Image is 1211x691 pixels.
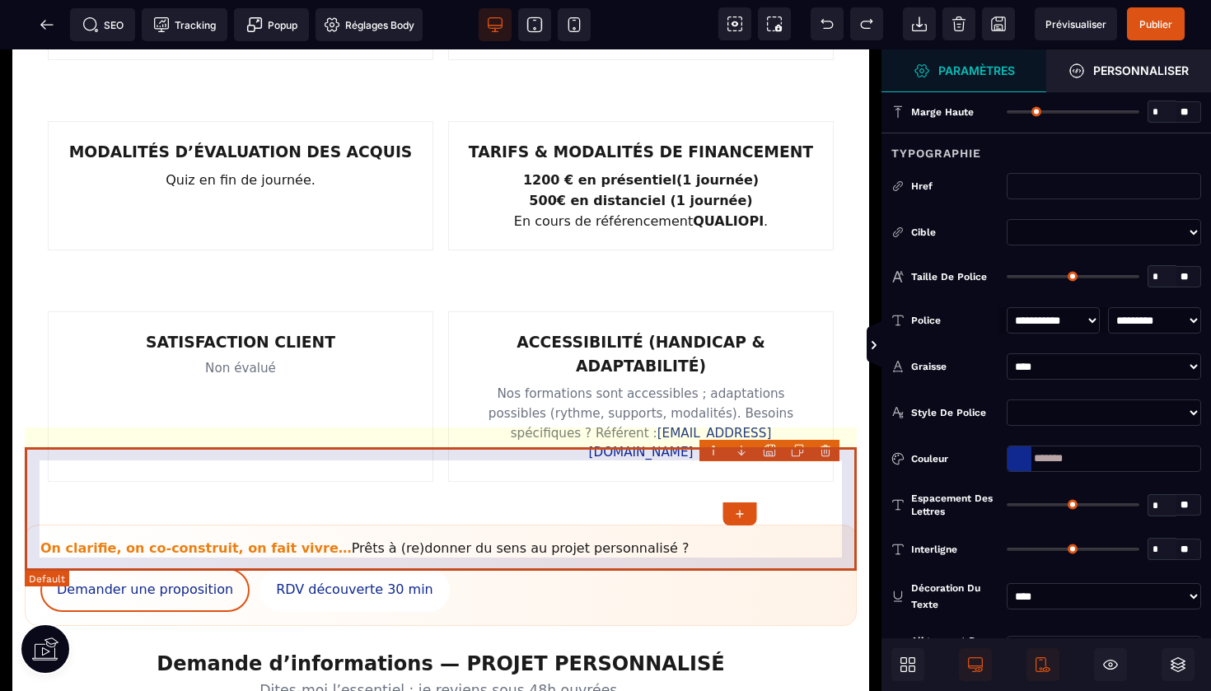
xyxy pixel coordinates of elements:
span: Capture d'écran [758,7,791,40]
h3: MODALITÉS D’ÉVALUATION DES ACQUIS [67,91,414,114]
span: Rétablir [850,7,883,40]
strong: QUALIOPI [693,164,764,180]
section: Appel à l'action [25,475,857,577]
p: Quiz en fin de journée. [67,121,414,142]
span: Créer une alerte modale [234,8,309,41]
span: Masquer le bloc [1094,648,1127,681]
section: Évaluation et financement [25,34,857,224]
div: Cible [891,224,998,240]
span: Ouvrir le gestionnaire de styles [881,49,1046,92]
span: Ouvrir les calques [1162,648,1195,681]
p: Non évalué [67,311,414,326]
a: RDV découverte 30 min [259,519,450,563]
h2: Demande d’informations — PROJET PERSONNALISÉ [48,600,834,630]
span: Enregistrer le contenu [1127,7,1185,40]
p: Nos formations sont accessibles ; adaptations possibles (rythme, supports, modalités). Besoins sp... [467,335,815,413]
span: Ouvrir les blocs [891,648,924,681]
span: Espacement des lettres [911,492,998,518]
span: Afficher les vues [881,321,898,371]
span: Enregistrer [982,7,1015,40]
strong: On clarifie, on co-construit, on fait vivre… [40,491,352,507]
span: 1200 € en présentiel [523,123,676,138]
span: Ouvrir le gestionnaire de styles [1046,49,1211,92]
div: Typographie [881,133,1211,163]
div: Style de police [911,404,998,421]
a: [EMAIL_ADDRESS][DOMAIN_NAME] [589,376,772,411]
span: Taille de police [911,270,987,283]
div: Graisse [911,358,998,375]
span: Nettoyage [942,7,975,40]
span: Retour [30,8,63,41]
span: Voir bureau [479,8,512,41]
span: Aperçu [1035,7,1117,40]
div: Href [891,178,998,194]
strong: Personnaliser [1093,64,1189,77]
b: (1 journée) 500€ en distanciel (1 journée) [523,123,759,159]
span: Importer [903,7,936,40]
span: Voir mobile [558,8,591,41]
span: Voir tablette [518,8,551,41]
span: Marge haute [911,105,974,119]
div: Prêts à (re)donner du sens au projet personnalisé ? [40,489,689,510]
div: Couleur [911,451,998,467]
section: Qualité et accessibilité [25,224,857,455]
span: Code de suivi [142,8,227,41]
span: Réglages Body [324,16,414,33]
h3: SATISFACTION CLIENT [67,281,414,305]
p: En cours de référencement . [467,162,815,183]
h3: ACCESSIBILITÉ (HANDICAP & ADAPTABILITÉ) [467,281,815,329]
h3: TARIFS & MODALITÉS DE FINANCEMENT [467,91,815,114]
span: Défaire [811,7,844,40]
span: Afficher le mobile [1026,648,1059,681]
span: SEO [82,16,124,33]
span: Voir les composants [718,7,751,40]
span: Publier [1139,18,1172,30]
span: Afficher le desktop [959,648,992,681]
span: Interligne [911,543,957,556]
span: Popup [246,16,297,33]
div: Décoration du texte [911,580,998,613]
span: Prévisualiser [1045,18,1106,30]
span: Métadata SEO [70,8,135,41]
div: Police [911,312,998,329]
p: Dites-moi l’essentiel ; je reviens sous 48h ouvrées. [48,630,834,652]
a: Demander une proposition [40,519,250,563]
span: Favicon [316,8,423,41]
strong: Paramètres [938,64,1015,77]
span: Tracking [153,16,216,33]
p: Alignement du texte [891,633,998,665]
